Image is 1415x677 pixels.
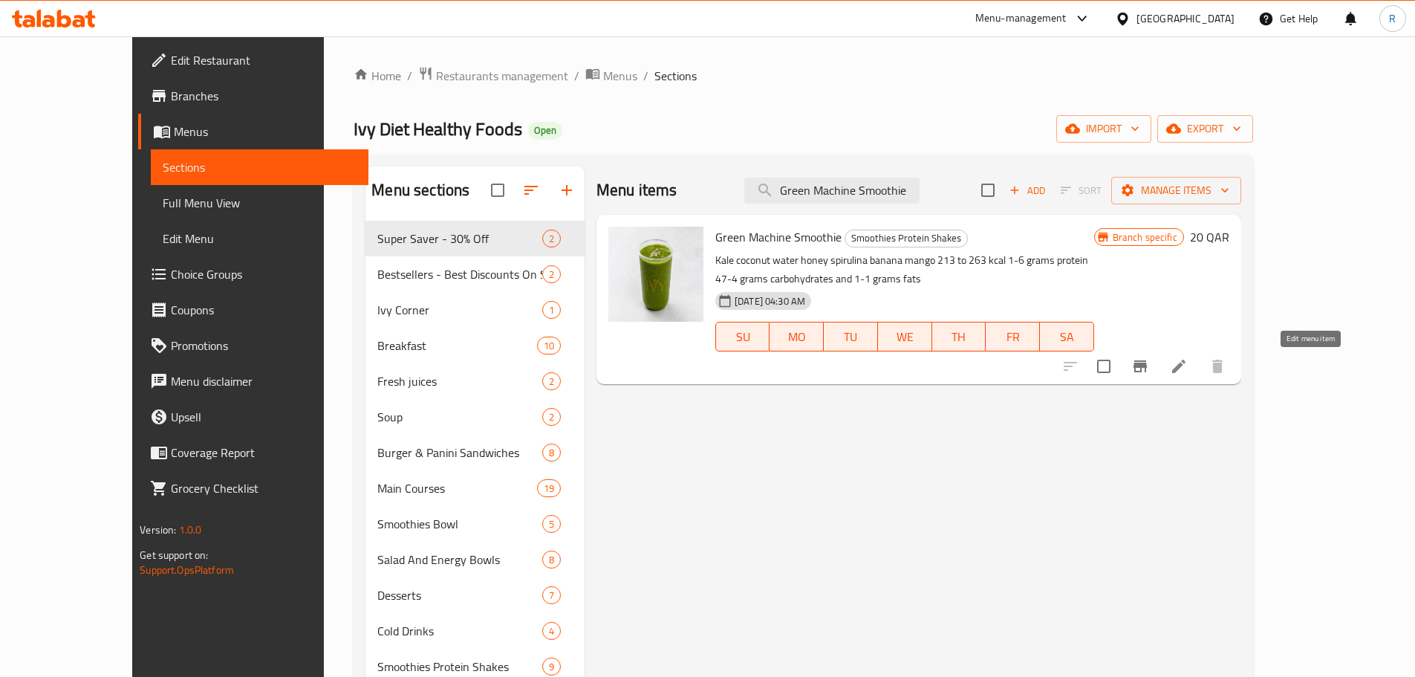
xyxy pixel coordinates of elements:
[140,560,234,580] a: Support.OpsPlatform
[542,586,561,604] div: items
[543,517,560,531] span: 5
[365,613,585,649] div: Cold Drinks4
[377,479,536,497] span: Main Courses
[171,51,357,69] span: Edit Restaurant
[986,322,1040,352] button: FR
[543,624,560,638] span: 4
[585,66,637,85] a: Menus
[972,175,1003,206] span: Select section
[365,577,585,613] div: Desserts7
[138,328,368,363] a: Promotions
[543,553,560,567] span: 8
[1136,10,1235,27] div: [GEOGRAPHIC_DATA]
[365,363,585,399] div: Fresh juices2
[140,520,176,540] span: Version:
[163,158,357,176] span: Sections
[1003,179,1051,202] button: Add
[174,123,357,140] span: Menus
[1123,181,1229,200] span: Manage items
[543,268,560,282] span: 2
[528,122,562,140] div: Open
[537,337,561,354] div: items
[377,658,541,676] span: Smoothies Protein Shakes
[770,322,824,352] button: MO
[151,149,368,185] a: Sections
[542,265,561,283] div: items
[654,67,697,85] span: Sections
[377,230,541,247] span: Super Saver - 30% Off
[1122,349,1158,384] button: Branch-specific-item
[377,337,536,354] span: Breakfast
[163,194,357,212] span: Full Menu View
[1068,120,1139,138] span: import
[543,589,560,603] span: 7
[744,178,920,204] input: search
[171,301,357,319] span: Coupons
[377,301,541,319] span: Ivy Corner
[365,328,585,363] div: Breakfast10
[596,179,677,201] h2: Menu items
[377,515,541,533] span: Smoothies Bowl
[722,326,764,348] span: SU
[365,470,585,506] div: Main Courses19
[542,551,561,569] div: items
[377,372,541,390] span: Fresh juices
[365,256,585,292] div: Bestsellers - Best Discounts On Selected Items2
[365,399,585,435] div: Soup2
[171,444,357,461] span: Coverage Report
[377,586,541,604] span: Desserts
[549,172,585,208] button: Add section
[151,221,368,256] a: Edit Menu
[715,322,770,352] button: SU
[418,66,568,85] a: Restaurants management
[1007,182,1047,199] span: Add
[1107,230,1183,244] span: Branch specific
[138,435,368,470] a: Coverage Report
[171,408,357,426] span: Upsell
[538,482,560,496] span: 19
[878,322,932,352] button: WE
[543,303,560,317] span: 1
[482,175,513,206] span: Select all sections
[365,292,585,328] div: Ivy Corner1
[542,408,561,426] div: items
[377,408,541,426] span: Soup
[377,444,541,461] span: Burger & Panini Sandwiches
[151,185,368,221] a: Full Menu View
[845,230,968,247] div: Smoothies Protein Shakes
[542,301,561,319] div: items
[715,226,842,248] span: Green Machine Smoothie
[365,506,585,542] div: Smoothies Bowl5
[407,67,412,85] li: /
[643,67,648,85] li: /
[377,265,541,283] span: Bestsellers - Best Discounts On Selected Items
[171,479,357,497] span: Grocery Checklist
[138,42,368,78] a: Edit Restaurant
[543,660,560,674] span: 9
[138,78,368,114] a: Branches
[603,67,637,85] span: Menus
[542,372,561,390] div: items
[365,542,585,577] div: Salad And Energy Bowls8
[513,172,549,208] span: Sort sections
[354,66,1252,85] nav: breadcrumb
[138,399,368,435] a: Upsell
[354,112,522,146] span: Ivy Diet Healthy Foods
[715,251,1094,288] p: Kale coconut water honey spirulina banana mango 213 to 263 kcal 1-6 grams protein 47-4 grams carb...
[354,67,401,85] a: Home
[377,622,541,640] div: Cold Drinks
[371,179,469,201] h2: Menu sections
[543,446,560,460] span: 8
[1169,120,1241,138] span: export
[608,227,703,322] img: Green Machine Smoothie
[377,551,541,569] span: Salad And Energy Bowls
[845,230,967,247] span: Smoothies Protein Shakes
[1200,349,1235,384] button: delete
